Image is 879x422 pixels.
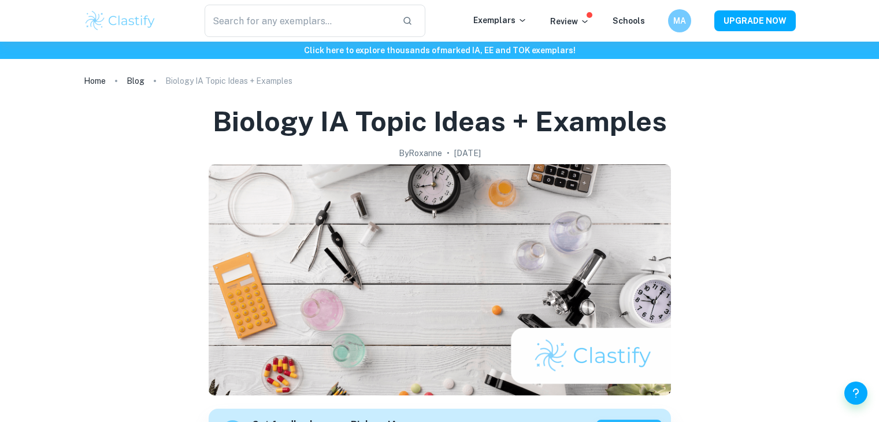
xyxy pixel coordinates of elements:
[205,5,394,37] input: Search for any exemplars...
[165,75,292,87] p: Biology IA Topic Ideas + Examples
[668,9,691,32] button: MA
[209,164,671,395] img: Biology IA Topic Ideas + Examples cover image
[84,73,106,89] a: Home
[550,15,589,28] p: Review
[84,9,157,32] img: Clastify logo
[399,147,442,160] h2: By Roxanne
[447,147,450,160] p: •
[473,14,527,27] p: Exemplars
[714,10,796,31] button: UPGRADE NOW
[454,147,481,160] h2: [DATE]
[673,14,686,27] h6: MA
[127,73,144,89] a: Blog
[213,103,667,140] h1: Biology IA Topic Ideas + Examples
[844,382,867,405] button: Help and Feedback
[613,16,645,25] a: Schools
[2,44,877,57] h6: Click here to explore thousands of marked IA, EE and TOK exemplars !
